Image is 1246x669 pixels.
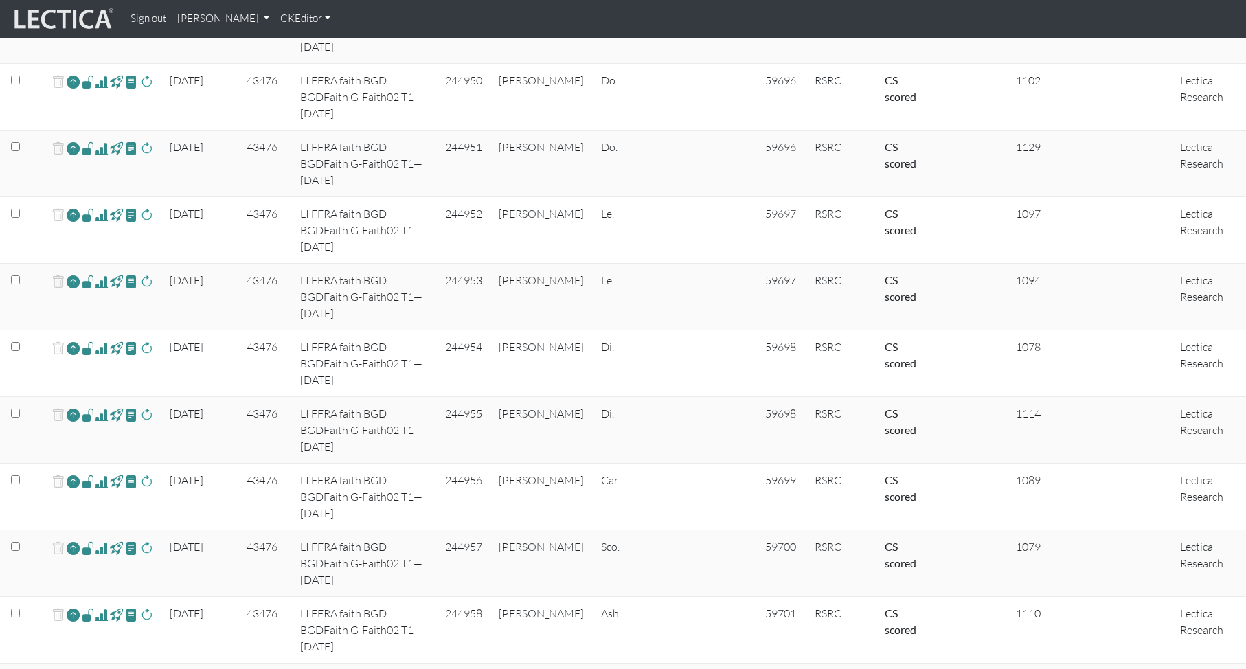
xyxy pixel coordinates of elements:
[593,530,696,597] td: Sco.
[82,207,95,223] span: view
[238,530,292,597] td: 43476
[11,6,114,32] img: lecticalive
[125,340,138,356] span: view
[1172,131,1246,197] td: Lectica Research
[110,207,123,223] span: view
[52,205,65,225] span: delete
[885,73,916,103] a: Completed = assessment has been completed; CS scored = assessment has been CLAS scored; LS scored...
[238,330,292,397] td: 43476
[437,464,490,530] td: 244956
[490,264,593,330] td: [PERSON_NAME]
[1172,197,1246,264] td: Lectica Research
[292,530,436,597] td: LI FFRA faith BGD BGDFaith G-Faith02 T1—[DATE]
[67,272,80,292] a: Reopen
[140,340,153,356] span: rescore
[1016,273,1041,287] span: 1094
[806,464,876,530] td: RSRC
[885,207,916,236] a: Completed = assessment has been completed; CS scored = assessment has been CLAS scored; LS scored...
[490,530,593,597] td: [PERSON_NAME]
[95,273,108,290] span: Analyst score
[238,64,292,131] td: 43476
[1172,264,1246,330] td: Lectica Research
[52,139,65,159] span: delete
[490,197,593,264] td: [PERSON_NAME]
[52,405,65,425] span: delete
[437,330,490,397] td: 244954
[275,5,336,32] a: CKEditor
[1016,207,1041,220] span: 1097
[437,264,490,330] td: 244953
[161,597,238,664] td: [DATE]
[110,473,123,489] span: view
[806,330,876,397] td: RSRC
[125,407,138,422] span: view
[52,605,65,625] span: delete
[82,340,95,356] span: view
[1172,464,1246,530] td: Lectica Research
[82,407,95,422] span: view
[67,472,80,492] a: Reopen
[292,597,436,664] td: LI FFRA faith BGD BGDFaith G-Faith02 T1—[DATE]
[292,131,436,197] td: LI FFRA faith BGD BGDFaith G-Faith02 T1—[DATE]
[95,140,108,157] span: Analyst score
[757,397,806,464] td: 59698
[757,597,806,664] td: 59701
[125,207,138,223] span: view
[885,340,916,370] a: Completed = assessment has been completed; CS scored = assessment has been CLAS scored; LS scored...
[140,73,153,90] span: rescore
[757,64,806,131] td: 59696
[757,197,806,264] td: 59697
[885,273,916,303] a: Completed = assessment has been completed; CS scored = assessment has been CLAS scored; LS scored...
[238,131,292,197] td: 43476
[757,264,806,330] td: 59697
[67,538,80,558] a: Reopen
[593,464,696,530] td: Car.
[110,606,123,622] span: view
[82,140,95,156] span: view
[806,597,876,664] td: RSRC
[52,339,65,359] span: delete
[1172,64,1246,131] td: Lectica Research
[1016,140,1041,154] span: 1129
[490,397,593,464] td: [PERSON_NAME]
[593,131,696,197] td: Do.
[140,407,153,423] span: rescore
[82,606,95,622] span: view
[1016,407,1041,420] span: 1114
[238,397,292,464] td: 43476
[161,264,238,330] td: [DATE]
[437,131,490,197] td: 244951
[1172,330,1246,397] td: Lectica Research
[437,197,490,264] td: 244952
[110,407,123,422] span: view
[161,397,238,464] td: [DATE]
[490,64,593,131] td: [PERSON_NAME]
[238,464,292,530] td: 43476
[292,464,436,530] td: LI FFRA faith BGD BGDFaith G-Faith02 T1—[DATE]
[593,197,696,264] td: Le.
[757,131,806,197] td: 59696
[110,340,123,356] span: view
[140,207,153,223] span: rescore
[593,397,696,464] td: Di.
[140,606,153,623] span: rescore
[95,207,108,223] span: Analyst score
[490,131,593,197] td: [PERSON_NAME]
[161,330,238,397] td: [DATE]
[125,73,138,89] span: view
[757,330,806,397] td: 59698
[437,597,490,664] td: 244958
[1016,540,1041,554] span: 1079
[1016,606,1041,620] span: 1110
[140,140,153,157] span: rescore
[82,73,95,89] span: view
[82,540,95,556] span: view
[292,330,436,397] td: LI FFRA faith BGD BGDFaith G-Faith02 T1—[DATE]
[490,464,593,530] td: [PERSON_NAME]
[161,131,238,197] td: [DATE]
[110,273,123,289] span: view
[110,540,123,556] span: view
[885,140,916,170] a: Completed = assessment has been completed; CS scored = assessment has been CLAS scored; LS scored...
[806,197,876,264] td: RSRC
[82,273,95,289] span: view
